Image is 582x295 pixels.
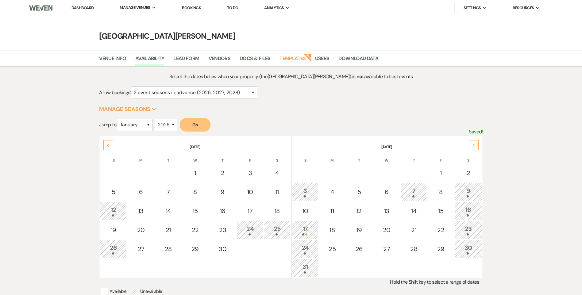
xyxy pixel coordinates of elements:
div: 1 [185,168,205,178]
button: Go [180,118,210,132]
div: 21 [159,225,178,235]
span: Manage Venues [120,5,150,11]
th: T [346,150,372,163]
div: 12 [103,205,123,216]
th: M [127,150,155,163]
div: 4 [322,187,342,197]
div: 11 [268,187,287,197]
div: 9 [458,186,479,197]
div: 24 [240,224,260,236]
div: 19 [103,225,123,235]
div: 24 [295,243,315,255]
div: 20 [376,225,397,235]
th: S [100,150,127,163]
strong: not [357,73,364,80]
div: 27 [376,244,397,254]
div: 18 [268,206,287,216]
th: S [264,150,290,163]
div: 20 [131,225,151,235]
th: F [427,150,454,163]
a: Dashboard [71,5,94,10]
a: Lead Form [173,55,199,66]
h4: [GEOGRAPHIC_DATA][PERSON_NAME] [70,31,512,41]
a: Bookings [182,5,201,10]
p: Select the dates below when your property (the [GEOGRAPHIC_DATA][PERSON_NAME] ) is available to h... [147,73,435,81]
div: 28 [159,244,178,254]
div: 14 [159,206,178,216]
div: 10 [240,187,260,197]
div: 6 [131,187,151,197]
div: 12 [349,206,369,216]
div: 21 [404,225,423,235]
div: 17 [240,206,260,216]
th: W [182,150,209,163]
th: [DATE] [292,137,482,150]
span: Analytics [264,5,284,11]
div: 2 [212,168,233,178]
div: 18 [322,225,342,235]
div: 15 [185,206,205,216]
p: Saved! [469,128,483,136]
div: 29 [185,244,205,254]
a: To Do [227,5,238,10]
div: 16 [212,206,233,216]
div: 30 [458,243,479,255]
div: 25 [268,224,287,236]
div: 23 [458,224,479,236]
div: 8 [185,187,205,197]
th: T [401,150,427,163]
p: Unavailable [132,288,162,295]
div: 9 [212,187,233,197]
a: Download Data [338,55,378,66]
a: Docs & Files [240,55,270,66]
p: Available [101,288,126,295]
div: 28 [404,244,423,254]
div: 7 [404,186,423,197]
div: 10 [295,206,315,216]
div: 22 [185,225,205,235]
span: Allow bookings: [99,89,131,96]
div: 31 [295,262,315,274]
strong: New [303,53,312,62]
a: Templates [279,55,306,66]
div: 30 [212,244,233,254]
div: 13 [131,206,151,216]
div: 23 [212,225,233,235]
a: Vendors [209,55,231,66]
button: Manage Seasons [99,106,157,112]
div: 8 [431,187,451,197]
div: 1 [431,168,451,178]
div: 26 [103,243,123,255]
div: 3 [240,168,260,178]
div: 5 [349,187,369,197]
div: 19 [349,225,369,235]
div: 26 [349,244,369,254]
div: 4 [268,168,287,178]
div: 7 [159,187,178,197]
th: M [319,150,345,163]
div: 13 [376,206,397,216]
p: Hold the Shift key to select a range of dates [99,278,483,286]
th: T [209,150,236,163]
div: 22 [431,225,451,235]
span: Settings [464,5,481,11]
div: 27 [131,244,151,254]
th: [DATE] [100,137,290,150]
a: Venue Info [99,55,126,66]
a: Users [315,55,330,66]
div: 5 [103,187,123,197]
div: 25 [322,244,342,254]
div: 16 [458,205,479,216]
span: Jump to: [99,121,117,128]
a: Availability [135,55,164,66]
div: 6 [376,187,397,197]
div: 29 [431,244,451,254]
th: T [155,150,181,163]
div: 3 [295,186,315,197]
th: F [237,150,264,163]
div: 14 [404,206,423,216]
th: S [455,150,482,163]
div: 11 [322,206,342,216]
th: W [373,150,400,163]
div: 17 [295,224,315,236]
